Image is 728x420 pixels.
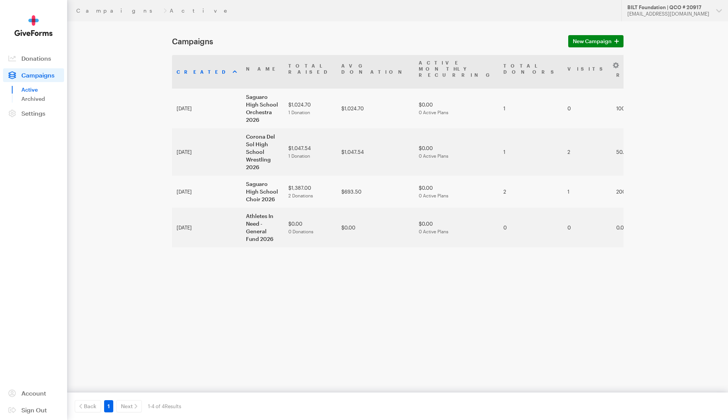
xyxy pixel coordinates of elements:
[21,55,51,62] span: Donations
[172,55,241,89] th: Created: activate to sort column ascending
[241,89,284,128] td: Saguaro High School Orchestra 2026
[21,110,45,117] span: Settings
[172,128,241,176] td: [DATE]
[337,208,414,247] td: $0.00
[337,55,414,89] th: AvgDonation: activate to sort column ascending
[337,128,414,176] td: $1,047.54
[414,89,499,128] td: $0.00
[563,176,612,208] td: 1
[414,128,499,176] td: $0.00
[573,37,612,46] span: New Campaign
[499,55,563,89] th: TotalDonors: activate to sort column ascending
[499,128,563,176] td: 1
[172,37,559,46] h1: Campaigns
[288,153,310,158] span: 1 Donation
[284,128,337,176] td: $1,047.54
[612,55,661,89] th: Conv. Rate: activate to sort column ascending
[499,176,563,208] td: 2
[284,89,337,128] td: $1,024.70
[21,94,64,103] a: Archived
[563,55,612,89] th: Visits: activate to sort column ascending
[612,208,661,247] td: 0.00%
[14,15,53,36] img: GiveForms
[3,52,64,65] a: Donations
[337,89,414,128] td: $1,024.70
[499,89,563,128] td: 1
[21,85,64,94] a: Active
[419,193,448,198] span: 0 Active Plans
[337,176,414,208] td: $693.50
[612,89,661,128] td: 100.00%
[568,35,624,47] a: New Campaign
[284,55,337,89] th: TotalRaised: activate to sort column ascending
[172,176,241,208] td: [DATE]
[419,110,448,115] span: 0 Active Plans
[563,128,612,176] td: 2
[76,8,161,14] a: Campaigns
[241,55,284,89] th: Name: activate to sort column ascending
[288,110,310,115] span: 1 Donation
[172,89,241,128] td: [DATE]
[414,55,499,89] th: Active MonthlyRecurring: activate to sort column ascending
[284,176,337,208] td: $1,387.00
[563,208,612,247] td: 0
[3,107,64,120] a: Settings
[612,128,661,176] td: 50.00%
[612,176,661,208] td: 200.00%
[419,229,448,234] span: 0 Active Plans
[284,208,337,247] td: $0.00
[241,128,284,176] td: Corona Del Sol High School Wrestling 2026
[414,176,499,208] td: $0.00
[288,229,313,234] span: 0 Donations
[499,208,563,247] td: 0
[627,11,710,17] div: [EMAIL_ADDRESS][DOMAIN_NAME]
[563,89,612,128] td: 0
[288,193,313,198] span: 2 Donations
[172,208,241,247] td: [DATE]
[419,153,448,158] span: 0 Active Plans
[21,71,55,79] span: Campaigns
[627,4,710,11] div: BILT Foundation | QCO # 20917
[3,68,64,82] a: Campaigns
[414,208,499,247] td: $0.00
[241,176,284,208] td: Saguaro High School Choir 2026
[241,208,284,247] td: Athletes In Need - General Fund 2026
